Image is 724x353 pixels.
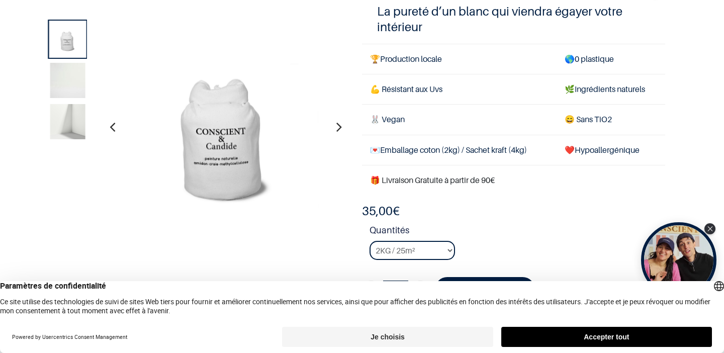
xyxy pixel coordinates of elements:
b: € [362,204,400,218]
strong: Quantités [370,223,665,241]
span: 💪 Résistant aux Uvs [370,84,442,94]
div: Open Tolstoy widget [641,222,716,298]
div: Close Tolstoy widget [704,223,715,234]
td: Production locale [362,44,557,74]
div: Tolstoy bubble widget [641,222,716,298]
span: 🏆 [370,54,380,64]
h4: La pureté d’un blanc qui viendra égayer votre intérieur [377,4,650,35]
font: 🎁 Livraison Gratuite à partir de 90€ [370,175,495,185]
span: 😄 S [565,114,581,124]
a: Supprimer [362,281,380,299]
td: ❤️Hypoallergénique [557,135,665,165]
span: 35,00 [362,204,393,218]
td: ans TiO2 [557,105,665,135]
td: Ingrédients naturels [557,74,665,105]
span: 💌 [370,145,380,155]
img: Product image [115,17,336,238]
span: 🐰 Vegan [370,114,405,124]
a: Ajouter au panier [435,277,535,302]
img: Product image [50,22,85,57]
span: 🌿 [565,84,575,94]
span: 🌎 [565,54,575,64]
a: Ajouter [411,281,429,299]
td: Emballage coton (2kg) / Sachet kraft (4kg) [362,135,557,165]
div: Open Tolstoy [641,222,716,298]
img: Product image [50,104,85,139]
td: 0 plastique [557,44,665,74]
img: Product image [50,62,85,98]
